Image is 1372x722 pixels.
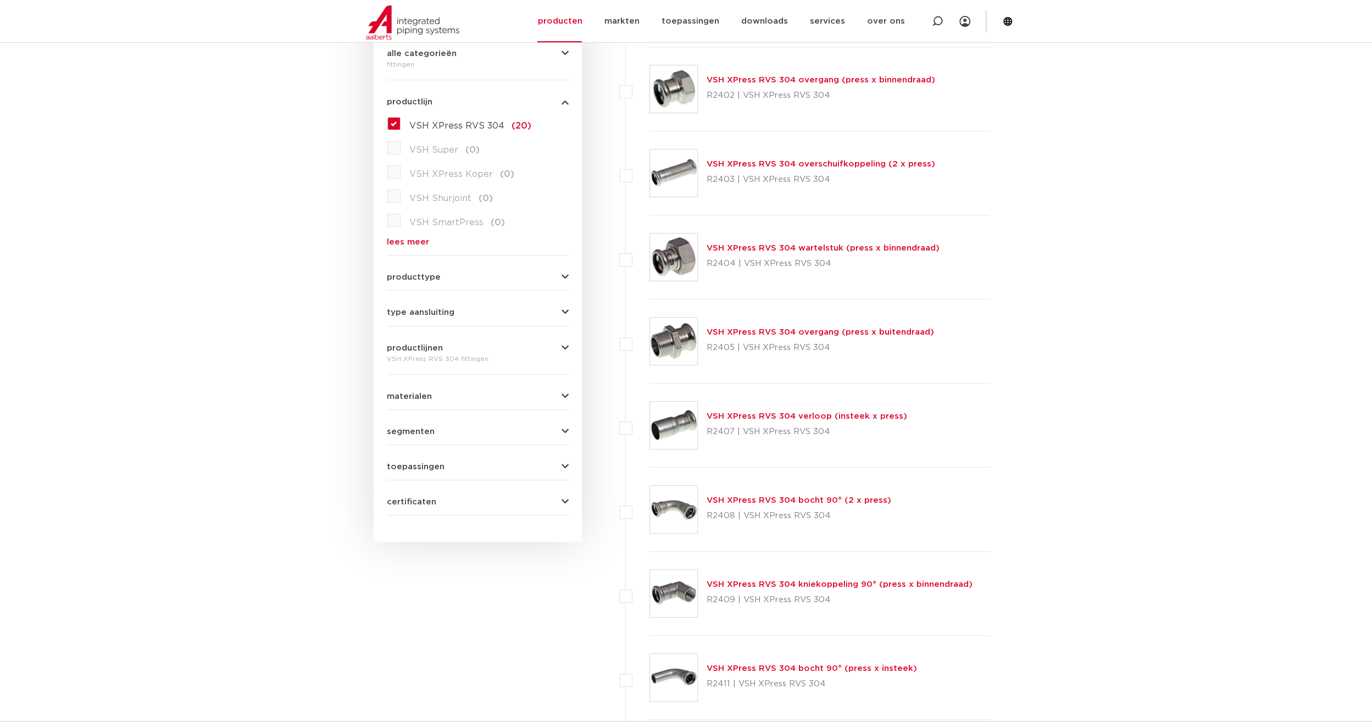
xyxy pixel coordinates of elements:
[387,308,454,316] span: type aansluiting
[707,423,907,441] p: R2407 | VSH XPress RVS 304
[707,339,934,357] p: R2405 | VSH XPress RVS 304
[387,352,569,365] div: VSH XPress RVS 304 fittingen
[650,234,697,281] img: Thumbnail for VSH XPress RVS 304 wartelstuk (press x binnendraad)
[707,580,973,588] a: VSH XPress RVS 304 kniekoppeling 90° (press x binnendraad)
[707,255,940,273] p: R2404 | VSH XPress RVS 304
[707,160,935,168] a: VSH XPress RVS 304 overschuifkoppeling (2 x press)
[387,344,443,352] span: productlijnen
[387,58,569,71] div: fittingen
[387,308,569,316] button: type aansluiting
[707,171,935,188] p: R2403 | VSH XPress RVS 304
[707,87,935,104] p: R2402 | VSH XPress RVS 304
[387,498,569,506] button: certificaten
[387,238,569,246] a: lees meer
[387,98,569,106] button: productlijn
[512,121,531,130] span: (20)
[707,328,934,336] a: VSH XPress RVS 304 overgang (press x buitendraad)
[409,146,458,154] span: VSH Super
[650,654,697,701] img: Thumbnail for VSH XPress RVS 304 bocht 90° (press x insteek)
[387,49,569,58] button: alle categorieën
[387,463,569,471] button: toepassingen
[650,65,697,113] img: Thumbnail for VSH XPress RVS 304 overgang (press x binnendraad)
[387,49,457,58] span: alle categorieën
[387,273,569,281] button: producttype
[409,170,493,179] span: VSH XPress Koper
[650,402,697,449] img: Thumbnail for VSH XPress RVS 304 verloop (insteek x press)
[650,570,697,617] img: Thumbnail for VSH XPress RVS 304 kniekoppeling 90° (press x binnendraad)
[409,121,504,130] span: VSH XPress RVS 304
[387,344,569,352] button: productlijnen
[409,218,484,227] span: VSH SmartPress
[387,427,569,436] button: segmenten
[650,149,697,197] img: Thumbnail for VSH XPress RVS 304 overschuifkoppeling (2 x press)
[479,194,493,203] span: (0)
[650,318,697,365] img: Thumbnail for VSH XPress RVS 304 overgang (press x buitendraad)
[707,244,940,252] a: VSH XPress RVS 304 wartelstuk (press x binnendraad)
[387,392,569,401] button: materialen
[387,98,432,106] span: productlijn
[650,486,697,533] img: Thumbnail for VSH XPress RVS 304 bocht 90° (2 x press)
[387,273,441,281] span: producttype
[707,664,917,673] a: VSH XPress RVS 304 bocht 90° (press x insteek)
[387,463,445,471] span: toepassingen
[707,496,891,504] a: VSH XPress RVS 304 bocht 90° (2 x press)
[387,392,432,401] span: materialen
[491,218,505,227] span: (0)
[707,76,935,84] a: VSH XPress RVS 304 overgang (press x binnendraad)
[387,427,435,436] span: segmenten
[500,170,514,179] span: (0)
[707,591,973,609] p: R2409 | VSH XPress RVS 304
[707,507,891,525] p: R2408 | VSH XPress RVS 304
[387,498,436,506] span: certificaten
[409,194,471,203] span: VSH Shurjoint
[707,675,917,693] p: R2411 | VSH XPress RVS 304
[707,412,907,420] a: VSH XPress RVS 304 verloop (insteek x press)
[465,146,480,154] span: (0)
